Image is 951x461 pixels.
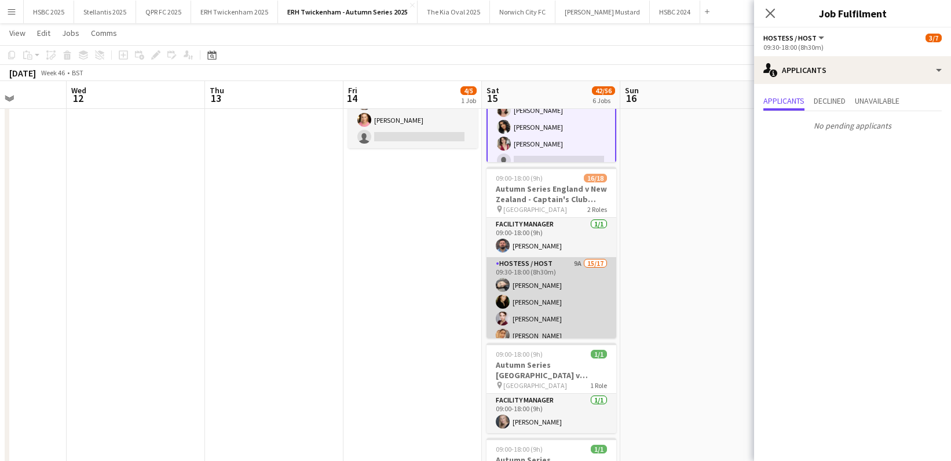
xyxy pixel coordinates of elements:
[461,96,476,105] div: 1 Job
[24,1,74,23] button: HSBC 2025
[496,174,543,182] span: 09:00-18:00 (9h)
[62,28,79,38] span: Jobs
[487,167,616,338] app-job-card: 09:00-18:00 (9h)16/18Autumn Series England v New Zealand - Captain's Club (North Stand) - [DATE] ...
[591,445,607,453] span: 1/1
[650,1,700,23] button: HSBC 2024
[754,56,951,84] div: Applicants
[460,86,477,95] span: 4/5
[590,381,607,390] span: 1 Role
[763,43,942,52] div: 09:30-18:00 (8h30m)
[487,85,499,96] span: Sat
[71,85,86,96] span: Wed
[754,116,951,136] p: No pending applicants
[763,34,826,42] button: Hostess / Host
[763,34,817,42] span: Hostess / Host
[346,92,357,105] span: 14
[278,1,418,23] button: ERH Twickenham - Autumn Series 2025
[592,86,615,95] span: 42/56
[72,68,83,77] div: BST
[496,445,543,453] span: 09:00-18:00 (9h)
[32,25,55,41] a: Edit
[487,81,616,207] app-card-role: Hostess / Host9A3/609:30-18:00 (8h30m)[PERSON_NAME][PERSON_NAME][PERSON_NAME]
[418,1,490,23] button: The Kia Oval 2025
[86,25,122,41] a: Comms
[592,96,615,105] div: 6 Jobs
[555,1,650,23] button: [PERSON_NAME] Mustard
[37,28,50,38] span: Edit
[136,1,191,23] button: QPR FC 2025
[503,381,567,390] span: [GEOGRAPHIC_DATA]
[9,28,25,38] span: View
[487,343,616,433] app-job-card: 09:00-18:00 (9h)1/1Autumn Series [GEOGRAPHIC_DATA] v [GEOGRAPHIC_DATA] - [GEOGRAPHIC_DATA] - [DAT...
[625,85,639,96] span: Sun
[591,350,607,358] span: 1/1
[503,205,567,214] span: [GEOGRAPHIC_DATA]
[210,85,224,96] span: Thu
[855,97,899,105] span: Unavailable
[623,92,639,105] span: 16
[91,28,117,38] span: Comms
[485,92,499,105] span: 15
[487,360,616,380] h3: Autumn Series [GEOGRAPHIC_DATA] v [GEOGRAPHIC_DATA] - [GEOGRAPHIC_DATA] - [DATE]
[38,68,67,77] span: Week 46
[487,394,616,433] app-card-role: Facility Manager1/109:00-18:00 (9h)[PERSON_NAME]
[9,67,36,79] div: [DATE]
[191,1,278,23] button: ERH Twickenham 2025
[490,1,555,23] button: Norwich City FC
[763,97,804,105] span: Applicants
[487,184,616,204] h3: Autumn Series England v New Zealand - Captain's Club (North Stand) - [DATE]
[70,92,86,105] span: 12
[487,218,616,257] app-card-role: Facility Manager1/109:00-18:00 (9h)[PERSON_NAME]
[208,92,224,105] span: 13
[926,34,942,42] span: 3/7
[348,85,357,96] span: Fri
[754,6,951,21] h3: Job Fulfilment
[814,97,846,105] span: Declined
[496,350,543,358] span: 09:00-18:00 (9h)
[587,205,607,214] span: 2 Roles
[584,174,607,182] span: 16/18
[5,25,30,41] a: View
[57,25,84,41] a: Jobs
[74,1,136,23] button: Stellantis 2025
